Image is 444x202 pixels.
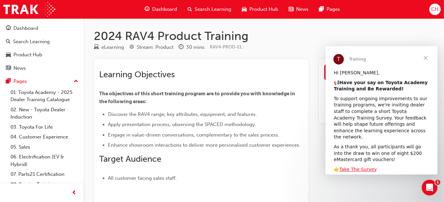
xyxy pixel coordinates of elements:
iframe: Intercom live chat message [326,46,437,174]
span: All customer facing sales staff. [108,175,177,181]
a: Launch eLearning module [324,64,428,81]
div: Duration [179,43,204,51]
span: News [296,6,309,13]
button: Pages [3,75,81,87]
span: Learning Objectives [99,69,175,80]
a: pages-iconPages [314,3,345,16]
span: Engage in value-driven conversations, complementary to the sales process. [108,132,279,138]
span: 1 [435,180,440,185]
span: car-icon [242,5,247,13]
span: Product Hub [249,6,278,13]
span: Learning resource code [210,44,242,50]
span: up-icon [74,77,78,86]
div: Pages [13,78,27,85]
a: 01. Toyota Academy - 2025 Dealer Training Catalogue [8,87,81,105]
span: prev-icon [72,189,77,197]
a: Product Hub [3,49,81,61]
a: car-iconProduct Hub [237,3,283,16]
span: target-icon [129,45,134,50]
button: CH [429,4,441,15]
button: DashboardSearch LearningProduct HubNews [3,21,81,75]
a: Dashboard [3,22,81,34]
a: 02. New - Toyota Dealer Induction [8,105,81,122]
a: news-iconNews [283,3,314,16]
span: CH [431,6,438,13]
a: 04. Customer Experience [8,132,81,142]
div: 30 mins [186,44,204,51]
span: guage-icon [145,5,150,13]
div: eLearning [101,44,124,51]
div: News [13,64,26,72]
span: Discover the RAV4 range, key attributes, equipment, and features. [108,111,257,117]
span: Enhance showroom interactions to deliver more personalised customer experiences. [108,142,300,148]
span: news-icon [6,65,11,71]
span: pages-icon [319,5,324,13]
div: Type [94,43,124,51]
span: Target Audience [99,154,161,164]
h1: 2024 RAV4 Product Training [94,29,434,43]
span: clock-icon [179,45,184,50]
span: search-icon [187,5,192,13]
span: search-icon [6,39,10,45]
a: News [3,62,81,74]
a: search-iconSearch Learning [182,3,237,16]
a: 08. Service Training [8,179,81,190]
span: news-icon [289,5,293,13]
div: Stream: Product [137,44,173,51]
span: Dashboard [152,6,177,13]
span: Apply presentation process, observing the SPACED methodology. [108,121,256,127]
a: 03. Toyota For Life [8,122,81,132]
a: 06. Electrification (EV & Hybrid) [8,152,81,169]
a: 07. Parts21 Certification [8,169,81,179]
div: Search Learning [13,38,50,46]
a: Search Learning [3,36,81,48]
img: Trak [3,2,55,17]
span: learningResourceType_ELEARNING-icon [94,45,99,50]
div: Stream [129,43,173,51]
span: guage-icon [6,26,11,31]
span: The objectives of this short training program are to provide you with knowledge in the following ... [99,91,296,104]
a: guage-iconDashboard [139,3,182,16]
div: Dashboard [13,25,38,32]
span: car-icon [6,52,11,58]
iframe: Intercom live chat [422,180,437,195]
span: pages-icon [6,79,11,84]
div: Product Hub [13,51,42,59]
span: Pages [327,6,340,13]
span: Search Learning [195,6,231,13]
a: 05. Sales [8,142,81,152]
